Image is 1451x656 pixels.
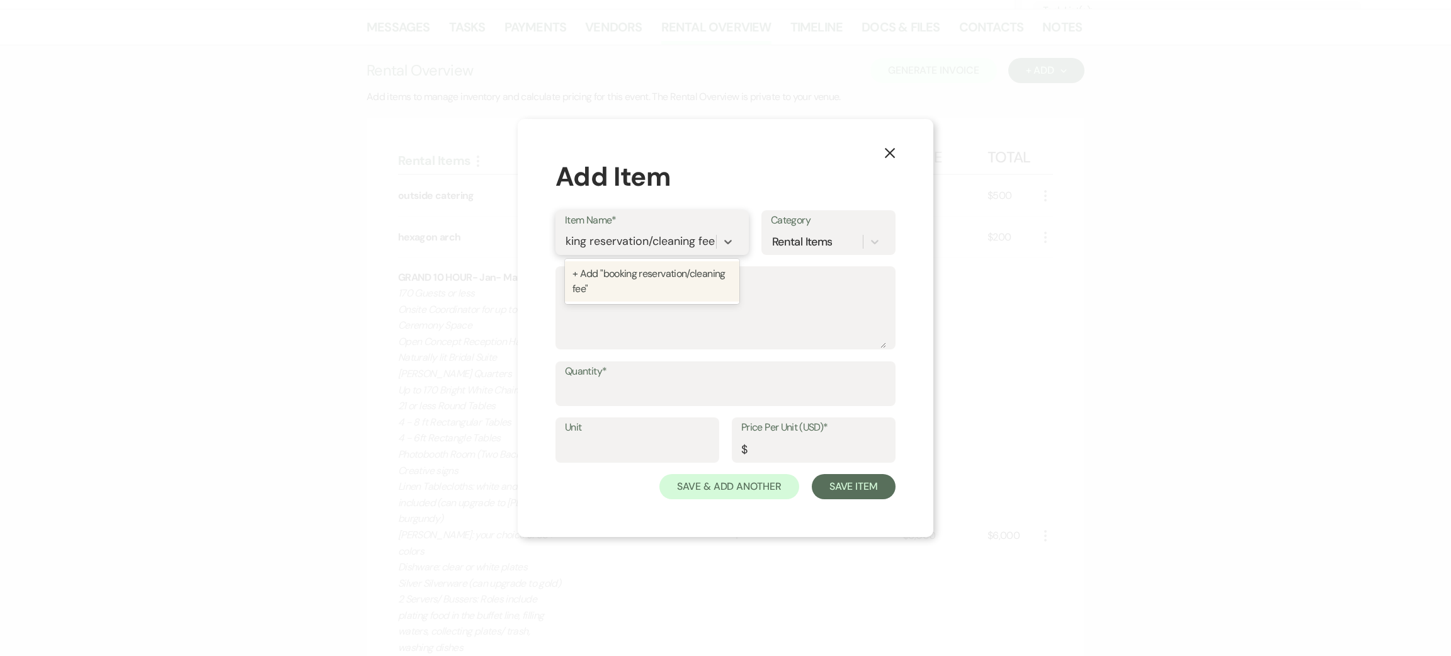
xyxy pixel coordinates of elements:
div: + Add "booking reservation/cleaning fee" [565,261,739,302]
button: Save & Add Another [659,474,799,499]
label: Unit [565,419,710,437]
button: Save Item [812,474,896,499]
label: Price Per Unit (USD)* [741,419,886,437]
label: Item Name* [565,212,739,230]
div: Rental Items [772,233,832,250]
label: Quantity* [565,363,886,381]
label: Category [771,212,886,230]
div: Add Item [555,157,896,196]
div: $ [741,441,747,458]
